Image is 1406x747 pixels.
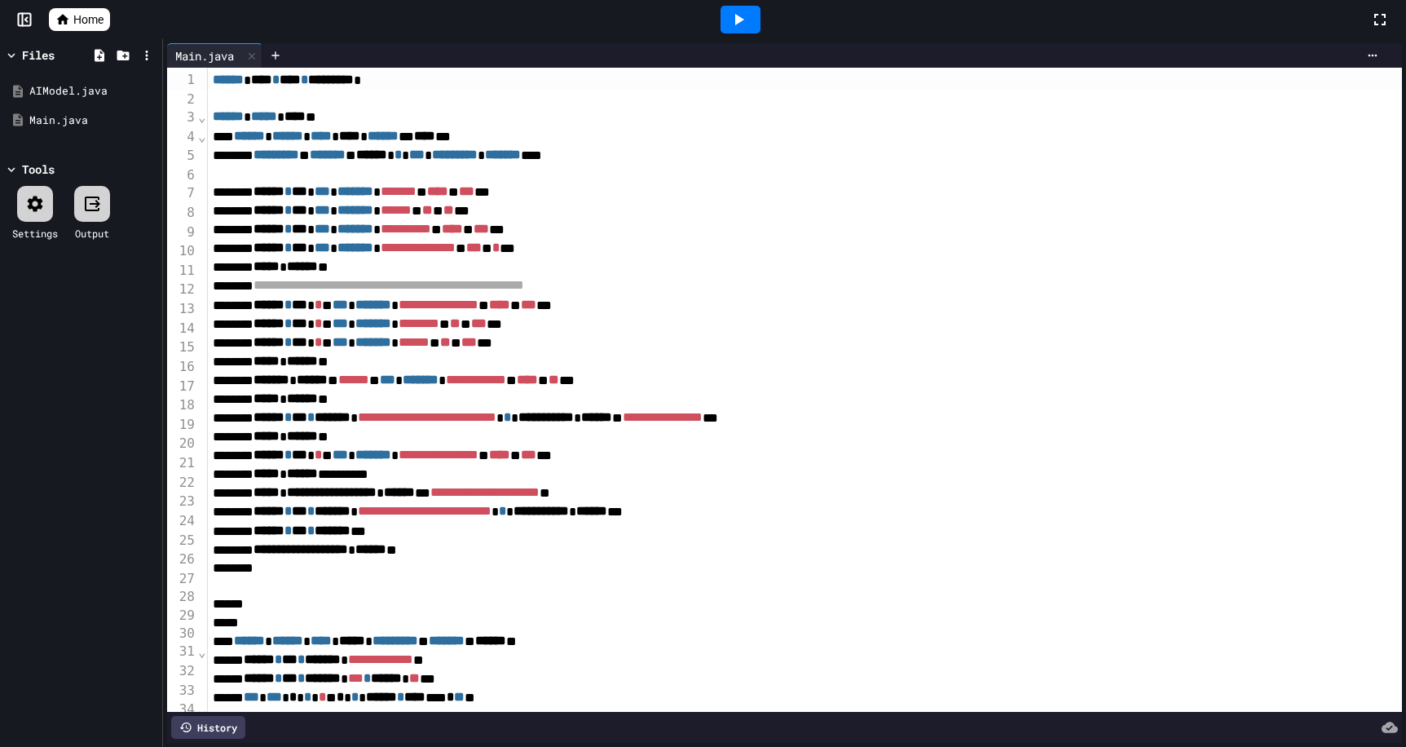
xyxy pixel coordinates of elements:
div: 18 [167,396,197,416]
div: 13 [167,300,197,320]
div: 8 [167,204,197,223]
div: 30 [167,625,197,643]
div: Output [75,226,109,241]
div: Files [22,46,55,64]
span: Fold line [197,702,207,718]
div: 28 [167,588,197,606]
div: 21 [167,454,197,474]
div: 2 [167,91,197,108]
div: 12 [167,281,197,300]
div: 11 [167,262,197,281]
div: 5 [167,147,197,166]
div: AIModel.java [29,83,156,99]
div: 14 [167,320,197,339]
div: 26 [167,550,197,570]
div: 10 [167,242,197,262]
div: 33 [167,682,197,701]
div: 25 [167,532,197,551]
div: 9 [167,223,197,243]
div: 31 [167,643,197,662]
span: Fold line [197,129,207,144]
span: Home [73,11,104,28]
div: 20 [167,435,197,454]
div: 4 [167,128,197,148]
div: 34 [167,701,197,720]
div: 23 [167,493,197,512]
div: Main.java [29,113,156,129]
div: Settings [12,226,58,241]
div: 3 [167,108,197,128]
div: 29 [167,607,197,625]
div: 1 [167,71,197,91]
div: 19 [167,416,197,435]
div: 6 [167,166,197,184]
div: Main.java [167,47,242,64]
span: Fold line [197,109,207,125]
iframe: chat widget [1338,682,1390,731]
div: History [171,716,245,739]
div: 32 [167,662,197,682]
div: 27 [167,570,197,588]
span: Fold line [197,644,207,660]
a: Home [49,8,110,31]
div: Main.java [167,43,262,68]
div: 24 [167,512,197,532]
div: 16 [167,358,197,378]
div: 17 [167,378,197,397]
iframe: chat widget [1271,611,1390,680]
div: 15 [167,338,197,358]
div: Tools [22,161,55,178]
div: 22 [167,474,197,493]
div: 7 [167,184,197,204]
